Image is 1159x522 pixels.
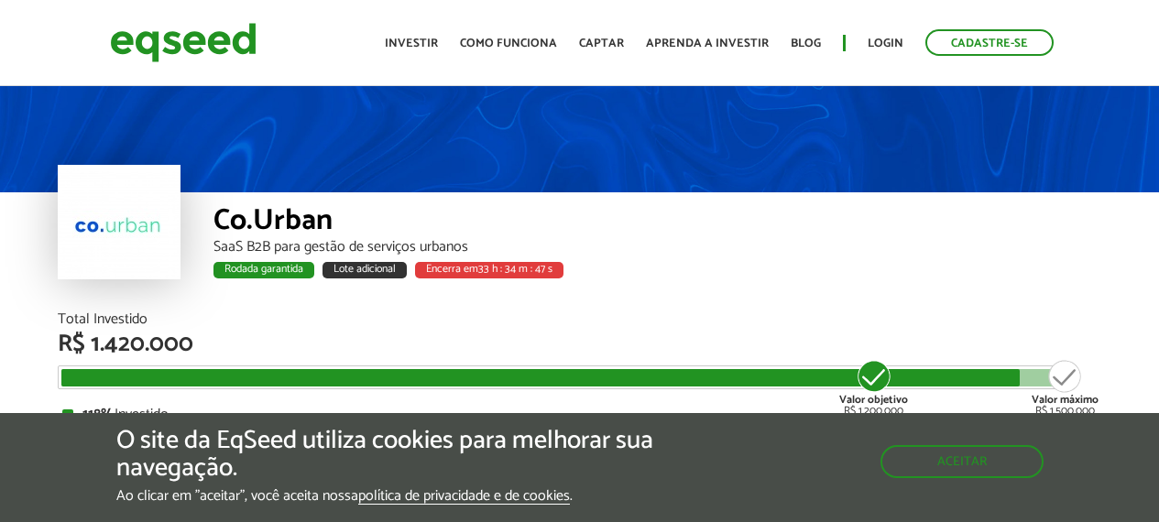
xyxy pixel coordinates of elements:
span: 33 h : 34 m : 47 s [478,260,552,277]
div: SaaS B2B para gestão de serviços urbanos [213,240,1102,255]
a: política de privacidade e de cookies [358,489,570,505]
a: Como funciona [460,38,557,49]
strong: 118% [82,402,115,427]
div: R$ 1.200.000 [839,358,908,417]
a: Blog [791,38,821,49]
div: Lote adicional [323,262,407,278]
img: EqSeed [110,18,257,67]
button: Aceitar [880,445,1044,478]
a: Login [868,38,903,49]
p: Ao clicar em "aceitar", você aceita nossa . [116,487,672,505]
a: Investir [385,38,438,49]
strong: Valor máximo [1032,391,1099,408]
div: Investido [62,408,1098,422]
a: Captar [579,38,624,49]
div: Rodada garantida [213,262,314,278]
a: Cadastre-se [925,29,1054,56]
div: R$ 1.420.000 [58,332,1102,356]
div: Total Investido [58,312,1102,327]
div: Encerra em [415,262,563,278]
a: Aprenda a investir [646,38,769,49]
div: Co.Urban [213,206,1102,240]
div: R$ 1.500.000 [1032,358,1099,417]
strong: Valor objetivo [839,391,908,408]
h5: O site da EqSeed utiliza cookies para melhorar sua navegação. [116,427,672,484]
